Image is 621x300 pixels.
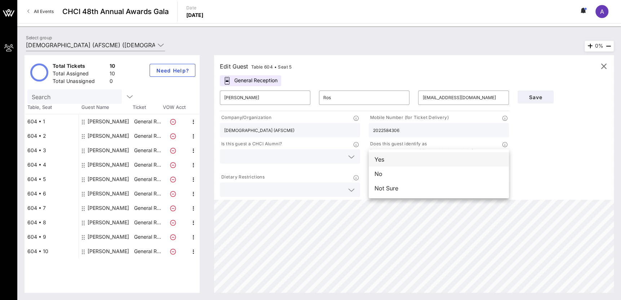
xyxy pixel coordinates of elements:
div: 604 • 6 [25,186,79,201]
div: Total Unassigned [53,78,107,87]
p: General R… [133,186,162,201]
p: General R… [133,201,162,215]
input: First Name* [224,92,306,103]
span: Table 604 • Seat 5 [251,64,292,70]
div: Total Tickets [53,62,107,71]
div: 604 • 3 [25,143,79,158]
span: Table, Seat [25,104,79,111]
div: Freddy Rodriguez [88,158,129,172]
div: 604 • 9 [25,230,79,244]
p: General R… [133,114,162,129]
div: Desiree Hoffman [88,143,129,158]
p: Company/Organization [220,114,271,122]
div: 604 • 4 [25,158,79,172]
p: Date [186,4,204,12]
div: No [369,167,509,181]
div: Not Sure [369,181,509,195]
a: All Events [23,6,58,17]
p: Is this guest a CHCI Alumni? [220,140,282,148]
span: Save [523,94,548,100]
div: A [595,5,608,18]
div: Alana Johnson [88,172,129,186]
div: 604 • 10 [25,244,79,259]
div: Andrea Rodriguez [88,230,129,244]
p: General R… [133,244,162,259]
label: Select group [26,35,52,40]
div: Total Assigned [53,70,107,79]
input: Email* [422,92,504,103]
div: 604 • 7 [25,201,79,215]
div: 604 • 8 [25,215,79,230]
div: Adam Breihan [88,215,129,230]
div: General Reception [220,75,281,86]
div: Yes [369,152,509,167]
span: VOW Acct [161,104,187,111]
p: General R… [133,172,162,186]
span: All Events [34,9,54,14]
div: 604 • 1 [25,114,79,129]
div: Julia Santos [88,129,129,143]
p: General R… [133,158,162,172]
span: Need Help? [156,67,189,74]
span: Guest Name [79,104,133,111]
p: [DATE] [186,12,204,19]
div: 0% [585,41,614,52]
p: General R… [133,230,162,244]
div: Evelyn Haro [88,201,129,215]
p: Mobile Number (for Ticket Delivery) [369,114,449,122]
p: General R… [133,215,162,230]
div: 10 [110,70,115,79]
span: Ticket [133,104,161,111]
p: Dietary Restrictions [220,173,265,181]
div: Laura MacDonald [88,114,129,129]
div: 604 • 2 [25,129,79,143]
div: 0 [110,78,115,87]
button: Save [518,91,554,103]
p: General R… [133,129,162,143]
input: Last Name* [323,92,405,103]
div: 604 • 5 [25,172,79,186]
div: 10 [110,62,115,71]
p: Does this guest identify as [DEMOGRAPHIC_DATA]/[DEMOGRAPHIC_DATA]? [369,140,502,155]
button: Need Help? [150,64,195,77]
div: Luis Diaz [88,244,129,259]
div: Edit Guest [220,61,292,71]
div: Emiliano Martinez [88,186,129,201]
span: CHCI 48th Annual Awards Gala [62,6,169,17]
p: General R… [133,143,162,158]
span: A [600,8,604,15]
